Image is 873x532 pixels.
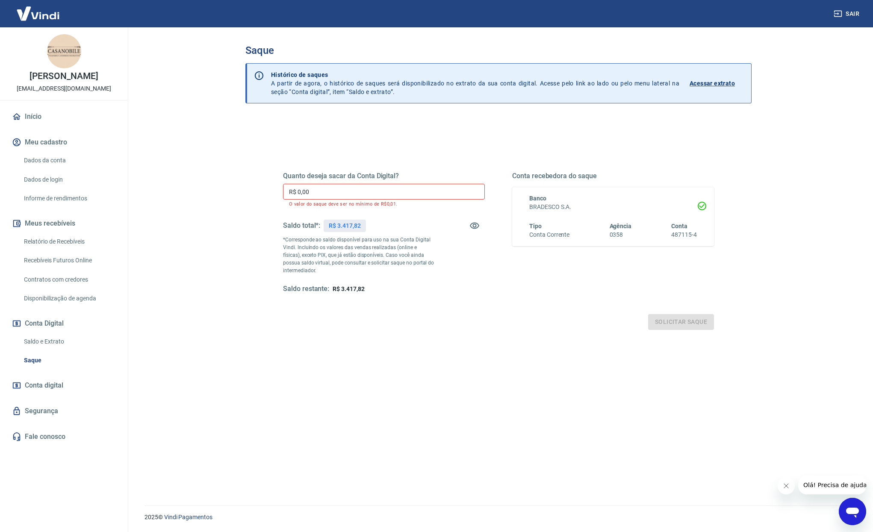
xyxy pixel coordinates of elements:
p: [EMAIL_ADDRESS][DOMAIN_NAME] [17,84,111,93]
p: Acessar extrato [690,79,735,88]
a: Dados da conta [21,152,118,169]
a: Conta digital [10,376,118,395]
a: Acessar extrato [690,71,744,96]
a: Relatório de Recebíveis [21,233,118,250]
a: Início [10,107,118,126]
iframe: Close message [778,477,795,494]
h6: BRADESCO S.A. [529,203,697,212]
p: O valor do saque deve ser no mínimo de R$0,01. [289,201,479,207]
h6: 0358 [610,230,632,239]
a: Dados de login [21,171,118,188]
h6: Conta Corrente [529,230,569,239]
h3: Saque [245,44,752,56]
p: Histórico de saques [271,71,679,79]
a: Vindi Pagamentos [164,514,212,520]
img: Vindi [10,0,66,26]
button: Conta Digital [10,314,118,333]
iframe: Message from company [798,476,866,494]
a: Fale conosco [10,427,118,446]
span: Agência [610,223,632,229]
a: Recebíveis Futuros Online [21,252,118,269]
a: Disponibilização de agenda [21,290,118,307]
h5: Saldo total*: [283,221,320,230]
a: Informe de rendimentos [21,190,118,207]
a: Saque [21,352,118,369]
iframe: Button to launch messaging window [839,498,866,525]
button: Sair [832,6,863,22]
a: Segurança [10,402,118,420]
p: [PERSON_NAME] [29,72,98,81]
p: A partir de agora, o histórico de saques será disponibilizado no extrato da sua conta digital. Ac... [271,71,679,96]
span: Tipo [529,223,542,229]
h5: Saldo restante: [283,285,329,294]
p: R$ 3.417,82 [329,221,360,230]
img: db37cb38-2ef1-48e9-9050-3ec37be15bf7.jpeg [47,34,81,68]
span: Conta [671,223,687,229]
button: Meu cadastro [10,133,118,152]
span: Conta digital [25,379,63,391]
h5: Conta recebedora do saque [512,172,714,180]
span: Banco [529,195,546,202]
p: *Corresponde ao saldo disponível para uso na sua Conta Digital Vindi. Incluindo os valores das ve... [283,236,434,274]
a: Saldo e Extrato [21,333,118,350]
button: Meus recebíveis [10,214,118,233]
span: Olá! Precisa de ajuda? [5,6,72,13]
h6: 487115-4 [671,230,697,239]
h5: Quanto deseja sacar da Conta Digital? [283,172,485,180]
p: 2025 © [145,513,852,522]
span: R$ 3.417,82 [333,285,364,292]
a: Contratos com credores [21,271,118,288]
